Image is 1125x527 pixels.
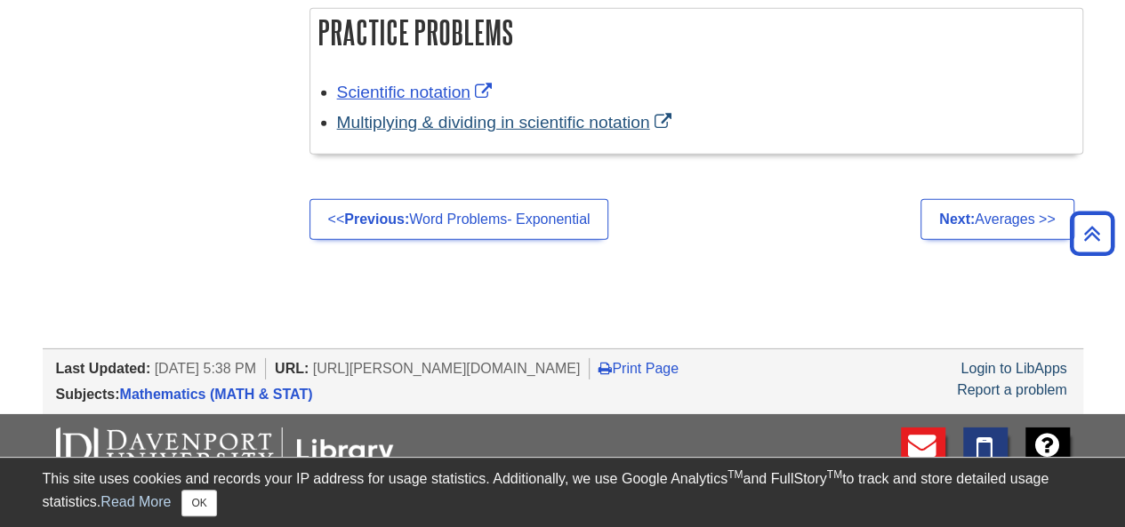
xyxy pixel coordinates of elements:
[310,9,1082,56] h2: Practice Problems
[963,427,1008,489] a: Text
[1025,427,1070,489] a: FAQ
[43,468,1083,516] div: This site uses cookies and records your IP address for usage statistics. Additionally, we use Goo...
[181,490,216,516] button: Close
[960,361,1066,376] a: Login to LibApps
[337,113,676,132] a: Link opens in new window
[599,361,612,375] i: Print Page
[56,361,151,376] span: Last Updated:
[727,468,743,481] sup: TM
[901,427,945,489] a: E-mail
[56,387,120,402] span: Subjects:
[957,382,1067,397] a: Report a problem
[827,468,842,481] sup: TM
[920,199,1073,240] a: Next:Averages >>
[337,83,496,101] a: Link opens in new window
[599,361,679,376] a: Print Page
[309,199,609,240] a: <<Previous:Word Problems- Exponential
[155,361,256,376] span: [DATE] 5:38 PM
[56,427,394,474] img: DU Libraries
[344,212,409,227] strong: Previous:
[120,387,313,402] a: Mathematics (MATH & STAT)
[313,361,581,376] span: [URL][PERSON_NAME][DOMAIN_NAME]
[939,212,975,227] strong: Next:
[100,494,171,509] a: Read More
[1064,221,1121,245] a: Back to Top
[275,361,309,376] span: URL:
